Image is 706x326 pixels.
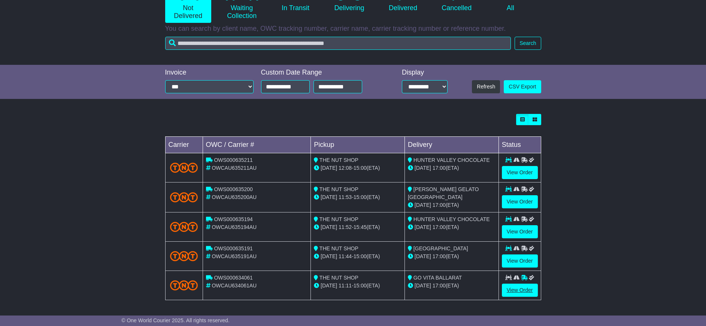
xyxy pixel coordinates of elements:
span: HUNTER VALLEY CHOCOLATE [413,216,490,222]
div: (ETA) [408,253,496,260]
div: (ETA) [408,201,496,209]
span: OWCAU635194AU [212,224,257,230]
p: You can search by client name, OWC tracking number, carrier name, carrier tracking number or refe... [165,25,541,33]
a: View Order [502,195,538,208]
a: View Order [502,225,538,238]
span: [DATE] [321,253,337,259]
td: Pickup [311,137,405,153]
div: - (ETA) [314,282,402,290]
span: [PERSON_NAME] GELATO [GEOGRAPHIC_DATA] [408,186,479,200]
span: 12:08 [339,165,352,171]
span: 17:00 [433,165,446,171]
span: 15:00 [354,194,367,200]
span: [DATE] [415,253,431,259]
span: THE NUT SHOP [319,216,358,222]
img: TNT_Domestic.png [170,251,198,261]
img: TNT_Domestic.png [170,192,198,202]
span: 15:00 [354,283,367,289]
span: 11:53 [339,194,352,200]
span: OWCAU635211AU [212,165,257,171]
div: - (ETA) [314,253,402,260]
img: TNT_Domestic.png [170,163,198,173]
span: © One World Courier 2025. All rights reserved. [121,317,230,323]
span: THE NUT SHOP [319,275,358,281]
div: - (ETA) [314,193,402,201]
span: 17:00 [433,224,446,230]
span: 17:00 [433,202,446,208]
span: 11:52 [339,224,352,230]
span: OWCAU634061AU [212,283,257,289]
div: (ETA) [408,164,496,172]
img: TNT_Domestic.png [170,280,198,290]
span: OWS000635200 [214,186,253,192]
a: View Order [502,166,538,179]
span: [DATE] [415,202,431,208]
span: [DATE] [415,224,431,230]
span: [DATE] [415,283,431,289]
div: (ETA) [408,282,496,290]
span: THE NUT SHOP [319,245,358,251]
td: OWC / Carrier # [203,137,311,153]
span: [DATE] [321,224,337,230]
span: 15:00 [354,165,367,171]
a: CSV Export [504,80,541,93]
span: 17:00 [433,283,446,289]
a: View Order [502,254,538,268]
span: OWS000635194 [214,216,253,222]
button: Refresh [472,80,500,93]
span: THE NUT SHOP [319,157,358,163]
span: [DATE] [321,194,337,200]
button: Search [515,37,541,50]
span: OWCAU635191AU [212,253,257,259]
span: OWS000635191 [214,245,253,251]
span: HUNTER VALLEY CHOCOLATE [413,157,490,163]
span: OWS000635211 [214,157,253,163]
div: - (ETA) [314,164,402,172]
span: [DATE] [415,165,431,171]
div: Display [402,69,448,77]
td: Delivery [404,137,499,153]
div: - (ETA) [314,223,402,231]
div: Custom Date Range [261,69,381,77]
span: OWCAU635200AU [212,194,257,200]
td: Status [499,137,541,153]
span: [DATE] [321,283,337,289]
span: OWS000634061 [214,275,253,281]
img: TNT_Domestic.png [170,222,198,232]
div: Invoice [165,69,254,77]
span: [DATE] [321,165,337,171]
td: Carrier [165,137,203,153]
a: View Order [502,284,538,297]
span: 15:45 [354,224,367,230]
span: 17:00 [433,253,446,259]
span: [GEOGRAPHIC_DATA] [413,245,468,251]
span: 11:44 [339,253,352,259]
span: GO VITA BALLARAT [413,275,462,281]
span: 11:11 [339,283,352,289]
div: (ETA) [408,223,496,231]
span: THE NUT SHOP [319,186,358,192]
span: 15:00 [354,253,367,259]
